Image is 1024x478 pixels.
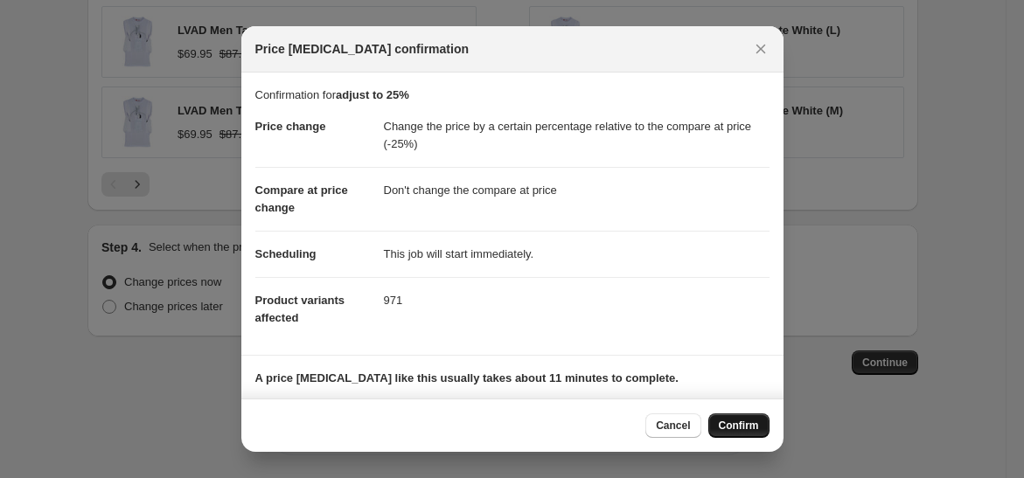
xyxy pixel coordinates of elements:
[384,167,770,213] dd: Don't change the compare at price
[255,294,345,324] span: Product variants affected
[719,419,759,433] span: Confirm
[336,88,409,101] b: adjust to 25%
[255,184,348,214] span: Compare at price change
[255,87,770,104] p: Confirmation for
[255,247,317,260] span: Scheduling
[384,231,770,277] dd: This job will start immediately.
[708,413,770,438] button: Confirm
[384,104,770,167] dd: Change the price by a certain percentage relative to the compare at price (-25%)
[749,37,773,61] button: Close
[645,413,700,438] button: Cancel
[255,371,679,384] b: A price [MEDICAL_DATA] like this usually takes about 11 minutes to complete.
[384,277,770,323] dd: 971
[656,419,690,433] span: Cancel
[255,120,326,133] span: Price change
[255,40,470,58] span: Price [MEDICAL_DATA] confirmation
